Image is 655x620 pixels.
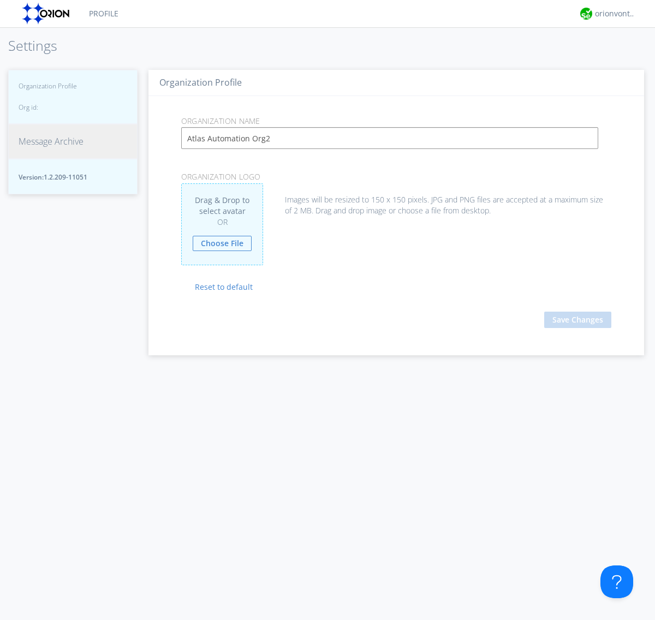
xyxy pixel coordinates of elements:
input: Enter Organization Name [181,127,598,149]
img: 29d36aed6fa347d5a1537e7736e6aa13 [580,8,592,20]
div: Drag & Drop to select avatar [181,183,263,265]
div: OR [193,217,252,228]
span: Org id: [19,103,77,112]
span: Message Archive [19,135,84,148]
a: Choose File [193,236,252,251]
span: Version: 1.2.209-11051 [19,172,127,182]
button: Message Archive [8,124,138,159]
button: Save Changes [544,312,611,328]
p: Organization Logo [173,171,620,183]
iframe: Toggle Customer Support [600,565,633,598]
a: Reset to default [181,282,253,292]
img: orion-labs-logo.svg [22,3,73,25]
div: orionvontas+atlas+automation+org2 [595,8,636,19]
div: Images will be resized to 150 x 150 pixels. JPG and PNG files are accepted at a maximum size of 2... [181,183,611,216]
p: Organization Name [173,115,620,127]
button: Organization ProfileOrg id: [8,70,138,124]
h3: Organization Profile [159,78,633,88]
button: Version:1.2.209-11051 [8,159,138,194]
span: Organization Profile [19,81,77,91]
